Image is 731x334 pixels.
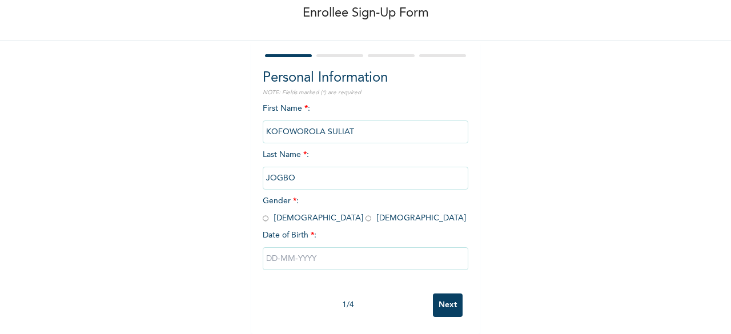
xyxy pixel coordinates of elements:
p: Enrollee Sign-Up Form [303,4,429,23]
input: Next [433,293,463,317]
span: First Name : [263,104,468,136]
span: Last Name : [263,151,468,182]
div: 1 / 4 [263,299,433,311]
span: Date of Birth : [263,230,316,242]
h2: Personal Information [263,68,468,88]
input: DD-MM-YYYY [263,247,468,270]
p: NOTE: Fields marked (*) are required [263,88,468,97]
input: Enter your last name [263,167,468,190]
span: Gender : [DEMOGRAPHIC_DATA] [DEMOGRAPHIC_DATA] [263,197,466,222]
input: Enter your first name [263,120,468,143]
